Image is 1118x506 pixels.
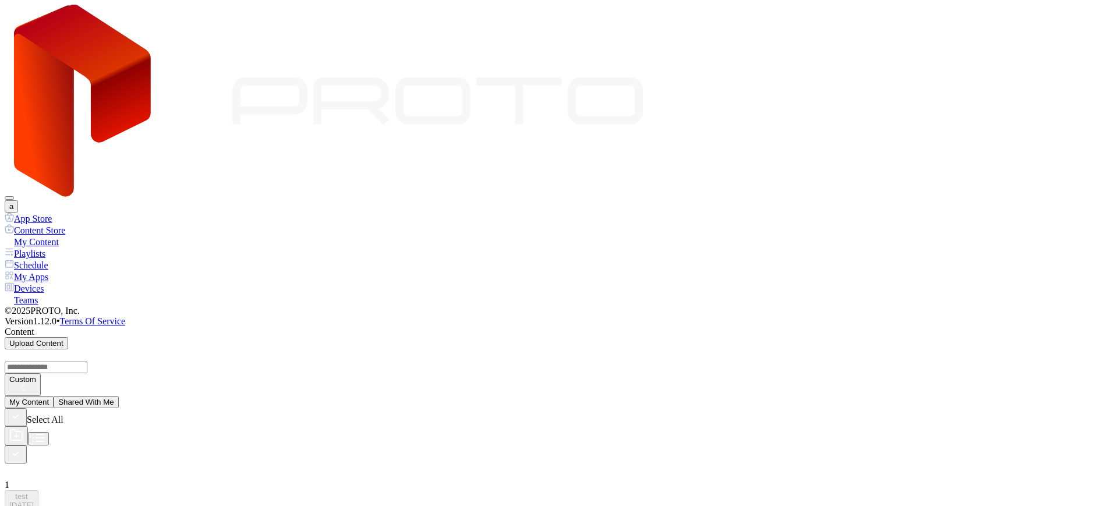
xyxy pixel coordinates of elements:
[5,236,1113,247] a: My Content
[5,271,1113,282] a: My Apps
[5,337,68,349] button: Upload Content
[5,282,1113,294] a: Devices
[5,480,1113,490] div: 1
[5,259,1113,271] a: Schedule
[5,200,18,213] button: a
[5,316,60,326] span: Version 1.12.0 •
[5,247,1113,259] a: Playlists
[5,306,1113,316] div: © 2025 PROTO, Inc.
[5,294,1113,306] a: Teams
[9,339,63,348] div: Upload Content
[9,492,34,501] div: test
[5,396,54,408] button: My Content
[5,373,41,396] button: Custom
[5,213,1113,224] a: App Store
[5,224,1113,236] a: Content Store
[54,396,119,408] button: Shared With Me
[5,327,1113,337] div: Content
[9,375,36,384] div: Custom
[60,316,126,326] a: Terms Of Service
[27,415,63,424] span: Select All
